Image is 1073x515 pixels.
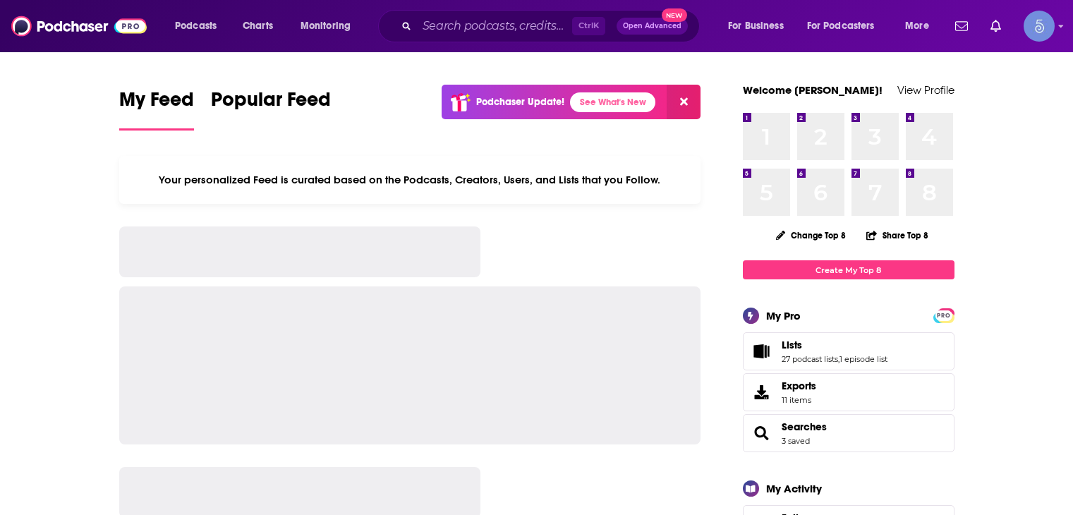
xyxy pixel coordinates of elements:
[301,16,351,36] span: Monitoring
[905,16,929,36] span: More
[743,332,954,370] span: Lists
[718,15,801,37] button: open menu
[748,341,776,361] a: Lists
[1024,11,1055,42] span: Logged in as Spiral5-G1
[1024,11,1055,42] img: User Profile
[866,222,929,249] button: Share Top 8
[839,354,887,364] a: 1 episode list
[476,96,564,108] p: Podchaser Update!
[935,310,952,320] a: PRO
[11,13,147,40] img: Podchaser - Follow, Share and Rate Podcasts
[617,18,688,35] button: Open AdvancedNew
[243,16,273,36] span: Charts
[417,15,572,37] input: Search podcasts, credits, & more...
[782,420,827,433] a: Searches
[766,482,822,495] div: My Activity
[782,395,816,405] span: 11 items
[165,15,235,37] button: open menu
[119,156,701,204] div: Your personalized Feed is curated based on the Podcasts, Creators, Users, and Lists that you Follow.
[782,380,816,392] span: Exports
[838,354,839,364] span: ,
[766,309,801,322] div: My Pro
[895,15,947,37] button: open menu
[782,339,802,351] span: Lists
[782,339,887,351] a: Lists
[119,87,194,131] a: My Feed
[985,14,1007,38] a: Show notifications dropdown
[175,16,217,36] span: Podcasts
[211,87,331,120] span: Popular Feed
[728,16,784,36] span: For Business
[935,310,952,321] span: PRO
[570,92,655,112] a: See What's New
[768,226,855,244] button: Change Top 8
[748,423,776,443] a: Searches
[950,14,974,38] a: Show notifications dropdown
[748,382,776,402] span: Exports
[211,87,331,131] a: Popular Feed
[798,15,895,37] button: open menu
[572,17,605,35] span: Ctrl K
[743,260,954,279] a: Create My Top 8
[662,8,687,22] span: New
[119,87,194,120] span: My Feed
[807,16,875,36] span: For Podcasters
[623,23,681,30] span: Open Advanced
[234,15,281,37] a: Charts
[1024,11,1055,42] button: Show profile menu
[782,436,810,446] a: 3 saved
[743,373,954,411] a: Exports
[897,83,954,97] a: View Profile
[782,354,838,364] a: 27 podcast lists
[743,83,883,97] a: Welcome [PERSON_NAME]!
[291,15,369,37] button: open menu
[743,414,954,452] span: Searches
[392,10,713,42] div: Search podcasts, credits, & more...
